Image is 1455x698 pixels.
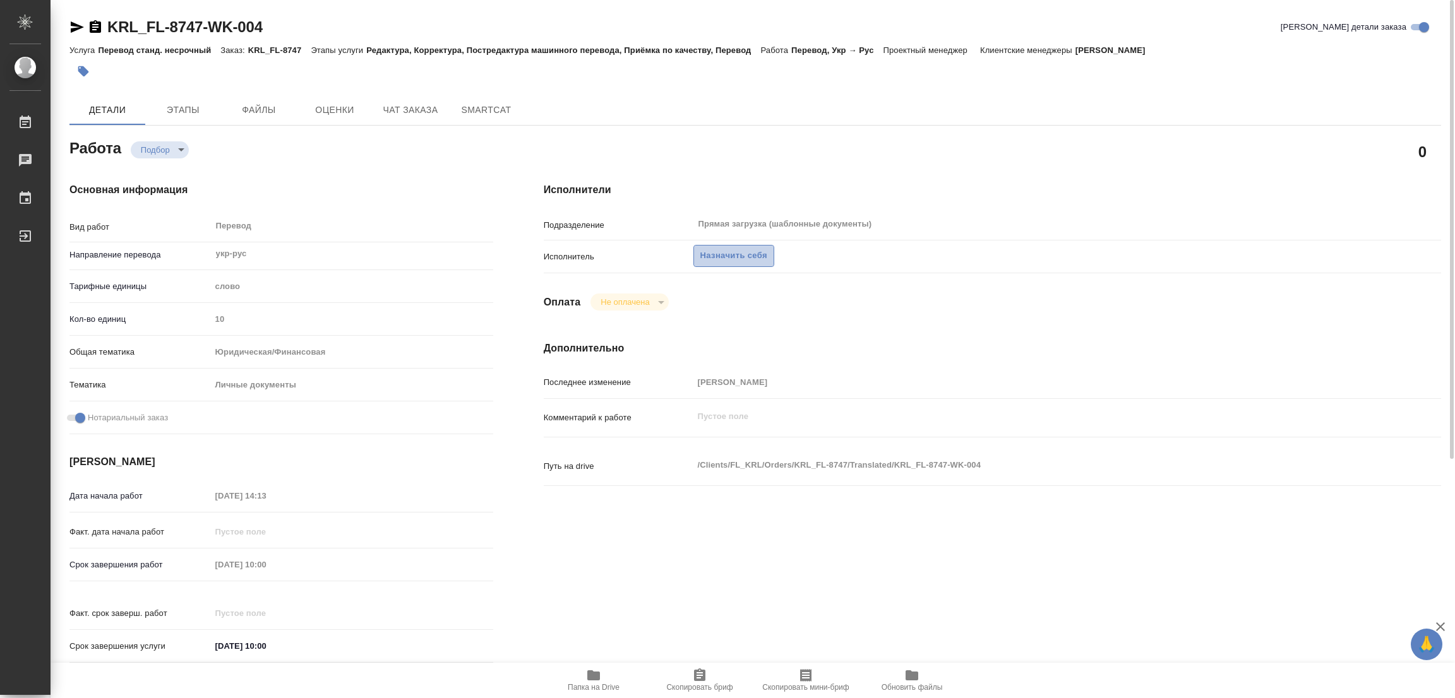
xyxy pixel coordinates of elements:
span: Скопировать бриф [666,683,733,692]
p: Перевод, Укр → Рус [791,45,883,55]
p: Перевод станд. несрочный [98,45,220,55]
div: Подбор [131,141,189,158]
button: Скопировать мини-бриф [753,663,859,698]
p: Направление перевода [69,249,211,261]
span: Файлы [229,102,289,118]
p: Проектный менеджер [883,45,971,55]
h4: [PERSON_NAME] [69,454,493,470]
p: Общая тематика [69,346,211,358]
div: слово [211,276,493,297]
p: Услуга [69,45,98,55]
p: Тематика [69,379,211,391]
p: Кол-во единиц [69,313,211,326]
input: Пустое поле [211,604,321,622]
p: Факт. дата начала работ [69,526,211,538]
span: Обновить файлы [882,683,943,692]
button: Папка на Drive [541,663,647,698]
button: Обновить файлы [859,663,965,698]
input: Пустое поле [211,555,321,574]
p: Срок завершения работ [69,559,211,571]
h4: Оплата [544,295,581,310]
div: Личные документы [211,374,493,396]
a: KRL_FL-8747-WK-004 [107,18,263,35]
button: 🙏 [1411,629,1442,660]
p: Дата начала работ [69,490,211,502]
button: Добавить тэг [69,57,97,85]
h2: Работа [69,136,121,158]
textarea: /Clients/FL_KRL/Orders/KRL_FL-8747/Translated/KRL_FL-8747-WK-004 [693,454,1367,476]
p: Заказ: [220,45,248,55]
div: Юридическая/Финансовая [211,341,493,363]
input: Пустое поле [211,523,321,541]
p: Срок завершения услуги [69,640,211,653]
p: [PERSON_NAME] [1075,45,1155,55]
p: Исполнитель [544,251,693,263]
span: [PERSON_NAME] детали заказа [1281,21,1406,33]
input: Пустое поле [693,373,1367,391]
span: SmartCat [456,102,517,118]
span: Папка на Drive [568,683,620,692]
p: Путь на drive [544,460,693,473]
span: Этапы [153,102,213,118]
span: Детали [77,102,138,118]
span: Нотариальный заказ [88,411,168,424]
button: Назначить себя [693,245,774,267]
button: Не оплачена [597,297,653,307]
button: Подбор [137,145,174,155]
input: ✎ Введи что-нибудь [211,637,321,655]
p: KRL_FL-8747 [248,45,311,55]
span: Оценки [304,102,365,118]
h2: 0 [1418,141,1427,162]
span: Чат заказа [380,102,441,118]
button: Скопировать ссылку [88,20,103,35]
span: Назначить себя [700,249,767,263]
span: Скопировать мини-бриф [762,683,849,692]
input: Пустое поле [211,310,493,328]
p: Подразделение [544,219,693,232]
p: Вид работ [69,221,211,234]
p: Последнее изменение [544,376,693,389]
p: Этапы услуги [311,45,366,55]
button: Скопировать бриф [647,663,753,698]
h4: Основная информация [69,182,493,198]
button: Скопировать ссылку для ЯМессенджера [69,20,85,35]
p: Тарифные единицы [69,280,211,293]
h4: Исполнители [544,182,1441,198]
h4: Дополнительно [544,341,1441,356]
p: Редактура, Корректура, Постредактура машинного перевода, Приёмка по качеству, Перевод [366,45,760,55]
span: 🙏 [1416,631,1437,658]
input: Пустое поле [211,487,321,505]
div: Подбор [590,293,668,311]
p: Клиентские менеджеры [980,45,1075,55]
p: Работа [760,45,791,55]
p: Факт. срок заверш. работ [69,607,211,620]
p: Комментарий к работе [544,411,693,424]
